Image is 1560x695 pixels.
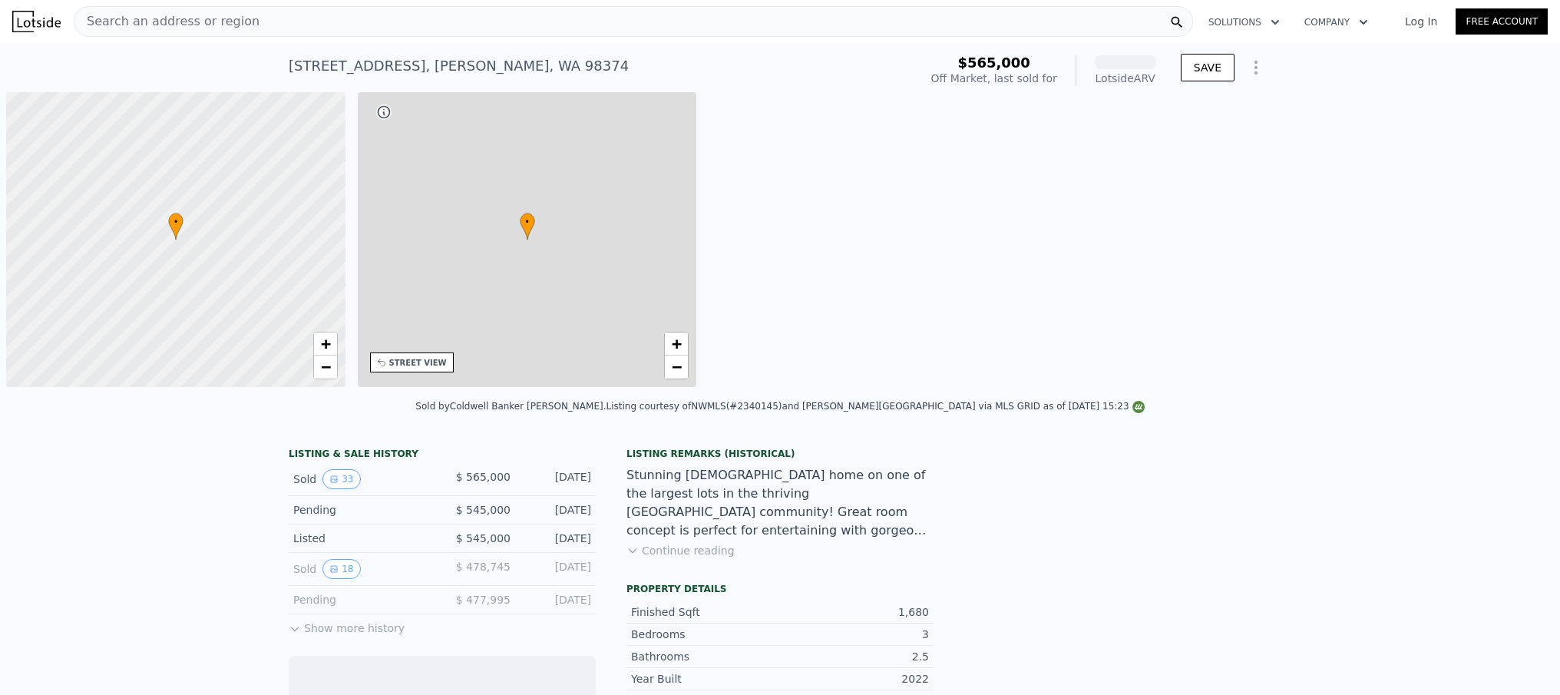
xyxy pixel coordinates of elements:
span: $ 478,745 [456,561,511,573]
div: [DATE] [523,531,591,546]
a: Zoom out [314,356,337,379]
img: NWMLS Logo [1132,401,1145,413]
div: 2022 [780,671,929,687]
a: Zoom out [665,356,688,379]
div: LISTING & SALE HISTORY [289,448,596,463]
div: Pending [293,502,430,518]
span: $ 565,000 [456,471,511,483]
button: Show more history [289,614,405,636]
div: Finished Sqft [631,604,780,620]
button: Continue reading [626,543,735,558]
div: Off Market, last sold for [931,71,1057,86]
div: Bedrooms [631,627,780,642]
div: STREET VIEW [389,357,447,369]
div: Lotside ARV [1095,71,1156,86]
div: [DATE] [523,592,591,607]
button: SAVE [1181,54,1234,81]
div: Stunning [DEMOGRAPHIC_DATA] home on one of the largest lots in the thriving [GEOGRAPHIC_DATA] com... [626,466,934,540]
div: Sold [293,469,430,489]
div: Bathrooms [631,649,780,664]
div: Pending [293,592,430,607]
span: Search an address or region [74,12,259,31]
div: Year Built [631,671,780,687]
span: $565,000 [957,55,1030,71]
span: + [320,334,330,353]
div: 2.5 [780,649,929,664]
button: Show Options [1241,52,1271,83]
div: [DATE] [523,469,591,489]
img: Lotside [12,11,61,32]
div: Listing Remarks (Historical) [626,448,934,460]
span: • [520,215,535,229]
div: 1,680 [780,604,929,620]
div: [DATE] [523,559,591,579]
div: Sold [293,559,430,579]
span: $ 545,000 [456,532,511,544]
span: $ 477,995 [456,594,511,606]
span: − [672,357,682,376]
span: + [672,334,682,353]
div: Sold by Coldwell Banker [PERSON_NAME] . [415,401,606,412]
a: Free Account [1456,8,1548,35]
div: Property details [626,583,934,595]
span: − [320,357,330,376]
div: [STREET_ADDRESS] , [PERSON_NAME] , WA 98374 [289,55,629,77]
button: View historical data [322,469,360,489]
a: Zoom in [665,333,688,356]
span: $ 545,000 [456,504,511,516]
button: Company [1292,8,1380,36]
div: [DATE] [523,502,591,518]
button: Solutions [1196,8,1292,36]
a: Log In [1386,14,1456,29]
div: • [520,213,535,240]
div: • [168,213,183,240]
button: View historical data [322,559,360,579]
div: Listing courtesy of NWMLS (#2340145) and [PERSON_NAME][GEOGRAPHIC_DATA] via MLS GRID as of [DATE]... [606,401,1145,412]
div: 3 [780,627,929,642]
span: • [168,215,183,229]
a: Zoom in [314,333,337,356]
div: Listed [293,531,430,546]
